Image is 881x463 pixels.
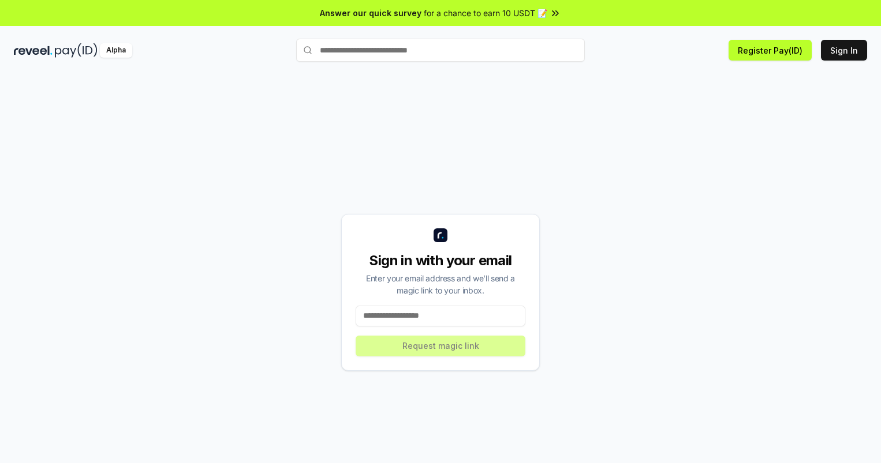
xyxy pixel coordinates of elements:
div: Enter your email address and we’ll send a magic link to your inbox. [356,272,525,296]
img: reveel_dark [14,43,53,58]
span: Answer our quick survey [320,7,421,19]
img: pay_id [55,43,98,58]
button: Register Pay(ID) [729,40,812,61]
button: Sign In [821,40,867,61]
div: Sign in with your email [356,251,525,270]
img: logo_small [434,228,447,242]
div: Alpha [100,43,132,58]
span: for a chance to earn 10 USDT 📝 [424,7,547,19]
